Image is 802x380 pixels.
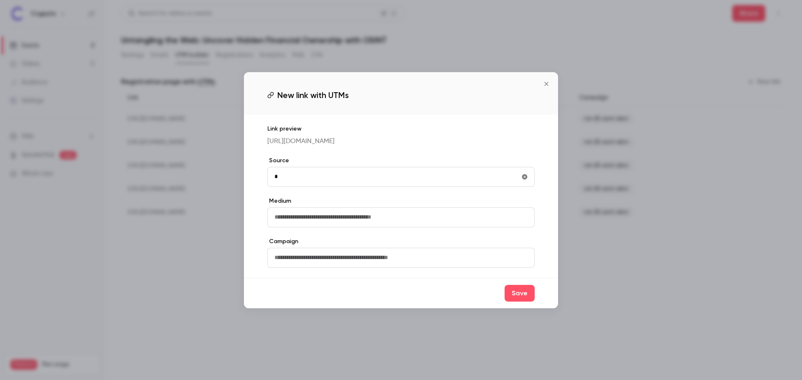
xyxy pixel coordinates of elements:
button: Close [538,75,555,92]
span: New link with UTMs [277,89,349,101]
label: Campaign [267,237,535,246]
button: utmSource [518,170,531,184]
label: Source [267,156,535,165]
p: [URL][DOMAIN_NAME] [267,136,535,146]
label: Medium [267,197,535,205]
p: Link preview [267,125,535,133]
button: Save [505,285,535,302]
